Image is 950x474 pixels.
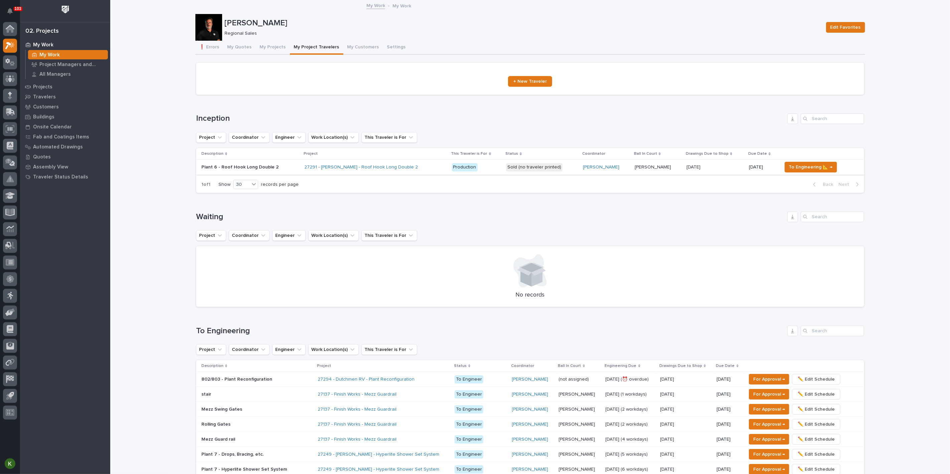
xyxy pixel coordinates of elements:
div: Production [452,163,478,171]
p: [DATE] [660,435,675,442]
div: 30 [233,181,250,188]
a: Customers [20,102,110,112]
p: [PERSON_NAME] [559,405,597,412]
p: Sep 30 (2 workdays) [606,420,649,427]
p: [DATE] (5 workdays) [606,450,649,457]
p: No records [204,292,856,299]
button: Engineer [272,230,306,241]
p: [DATE] [717,422,741,427]
button: For Approval → [749,434,789,445]
p: This Traveler is For [451,150,487,157]
div: To Engineer [455,420,483,429]
button: My Customers [343,41,383,55]
a: 27294 - Dutchmen RV - Plant Reconfiguration [318,377,415,382]
span: For Approval → [753,450,785,458]
a: All Managers [26,69,110,79]
button: My Quotes [223,41,256,55]
button: My Project Travelers [290,41,343,55]
span: Next [838,181,853,187]
a: My Work [26,50,110,59]
span: ✏️ Edit Schedule [798,435,835,443]
p: Drawings Due to Shop [659,362,702,370]
a: My Work [366,1,385,9]
input: Search [801,113,864,124]
a: Automated Drawings [20,142,110,152]
button: ✏️ Edit Schedule [792,434,840,445]
button: Engineer [272,344,306,355]
h1: Inception [196,114,785,123]
a: Quotes [20,152,110,162]
a: 27137 - Finish Works - Mezz Guardrail [318,437,397,442]
p: [DATE] [749,164,776,170]
button: ✏️ Edit Schedule [792,389,840,400]
p: Fab and Coatings Items [33,134,89,140]
a: 27249 - [PERSON_NAME] - Hyperlite Shower Set System [318,467,439,472]
span: ✏️ Edit Schedule [798,405,835,413]
button: This Traveler is For [361,132,417,143]
p: Description [201,362,223,370]
img: Workspace Logo [59,3,71,16]
p: Description [201,150,223,157]
a: Travelers [20,92,110,102]
a: [PERSON_NAME] [512,392,548,397]
a: [PERSON_NAME] [512,407,548,412]
div: Notifications103 [8,8,17,19]
span: ✏️ Edit Schedule [798,390,835,398]
p: Oct 6 (6 workdays) [606,465,650,472]
button: This Traveler is For [361,344,417,355]
a: [PERSON_NAME] [512,467,548,472]
p: Quotes [33,154,51,160]
span: + New Traveler [513,79,547,84]
a: 27137 - Finish Works - Mezz Guardrail [318,422,397,427]
button: Work Location(s) [308,230,359,241]
a: My Work [20,40,110,50]
p: 802/803 - Plant Reconfiguration [201,375,274,382]
button: ✏️ Edit Schedule [792,374,840,385]
span: ✏️ Edit Schedule [798,465,835,473]
span: For Approval → [753,435,785,443]
p: Due Date [748,150,767,157]
button: Engineer [272,132,306,143]
div: To Engineer [455,465,483,474]
p: Plant 6 - Roof Hook Long Double 2 [201,163,280,170]
span: ✏️ Edit Schedule [798,420,835,428]
button: Edit Favorites [826,22,865,33]
p: Buildings [33,114,54,120]
button: For Approval → [749,404,789,415]
div: Sold (no traveler printed) [506,163,563,171]
p: Mezz Guard rail [201,435,236,442]
p: Travelers [33,94,56,100]
p: Onsite Calendar [33,124,72,130]
p: [DATE] [686,163,702,170]
p: [DATE] [717,467,741,472]
span: Back [819,181,833,187]
p: [PERSON_NAME] [559,465,597,472]
a: Projects [20,82,110,92]
a: [PERSON_NAME] [512,377,548,382]
p: Status [454,362,467,370]
input: Search [801,326,864,336]
button: Work Location(s) [308,132,359,143]
a: [PERSON_NAME] [512,452,548,457]
p: Project Managers and Engineers [39,62,105,68]
a: Buildings [20,112,110,122]
p: 1 of 1 [196,176,216,193]
p: [DATE] (4 workdays) [606,435,650,442]
a: [PERSON_NAME] [512,437,548,442]
p: Due Date [716,362,735,370]
p: [PERSON_NAME] [559,420,597,427]
button: ✏️ Edit Schedule [792,419,840,430]
p: [DATE] [660,450,675,457]
p: [PERSON_NAME] [225,18,821,28]
p: Assembly View [33,164,68,170]
a: Onsite Calendar [20,122,110,132]
tr: Mezz Guard railMezz Guard rail 27137 - Finish Works - Mezz Guardrail To Engineer[PERSON_NAME] [PE... [196,432,864,447]
p: [DATE] [660,375,675,382]
p: Plant 7 - Hyperlite Shower Set System [201,465,288,472]
button: Settings [383,41,410,55]
button: Back [808,181,836,187]
span: Edit Favorites [830,23,861,31]
tr: Plant 6 - Roof Hook Long Double 2Plant 6 - Roof Hook Long Double 2 27291 - [PERSON_NAME] - Roof H... [196,160,864,175]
